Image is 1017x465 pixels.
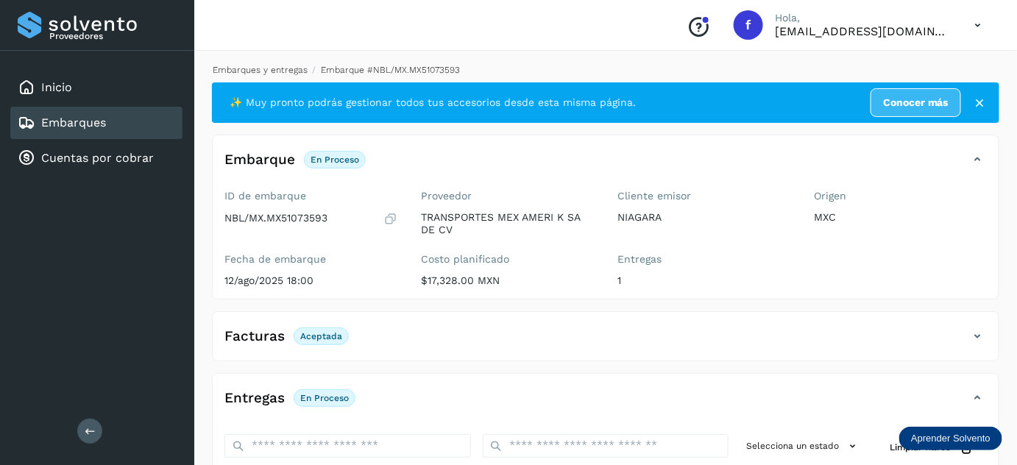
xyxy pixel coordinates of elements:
[814,190,987,202] label: Origen
[224,274,397,287] p: 12/ago/2025 18:00
[421,253,594,266] label: Costo planificado
[300,393,349,403] p: En proceso
[224,328,285,345] h4: Facturas
[421,274,594,287] p: $17,328.00 MXN
[617,253,790,266] label: Entregas
[617,274,790,287] p: 1
[10,142,183,174] div: Cuentas por cobrar
[421,211,594,236] p: TRANSPORTES MEX AMERI K SA DE CV
[814,211,987,224] p: MXC
[49,31,177,41] p: Proveedores
[41,116,106,129] a: Embarques
[899,427,1002,450] div: Aprender Solvento
[878,434,987,461] button: Limpiar filtros
[890,441,951,454] span: Limpiar filtros
[224,152,295,168] h4: Embarque
[213,65,308,75] a: Embarques y entregas
[224,212,327,224] p: NBL/MX.MX51073593
[775,24,952,38] p: fyc3@mexamerik.com
[871,88,961,117] a: Conocer más
[212,63,999,77] nav: breadcrumb
[224,253,397,266] label: Fecha de embarque
[213,324,999,361] div: FacturasAceptada
[421,190,594,202] label: Proveedor
[224,390,285,407] h4: Entregas
[775,12,952,24] p: Hola,
[10,107,183,139] div: Embarques
[617,190,790,202] label: Cliente emisor
[224,190,397,202] label: ID de embarque
[213,386,999,422] div: EntregasEn proceso
[300,331,342,341] p: Aceptada
[41,80,72,94] a: Inicio
[230,95,636,110] span: ✨ Muy pronto podrás gestionar todos tus accesorios desde esta misma página.
[911,433,991,444] p: Aprender Solvento
[740,434,866,458] button: Selecciona un estado
[311,155,359,165] p: En proceso
[41,151,154,165] a: Cuentas por cobrar
[213,147,999,184] div: EmbarqueEn proceso
[10,71,183,104] div: Inicio
[617,211,790,224] p: NIAGARA
[321,65,460,75] span: Embarque #NBL/MX.MX51073593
